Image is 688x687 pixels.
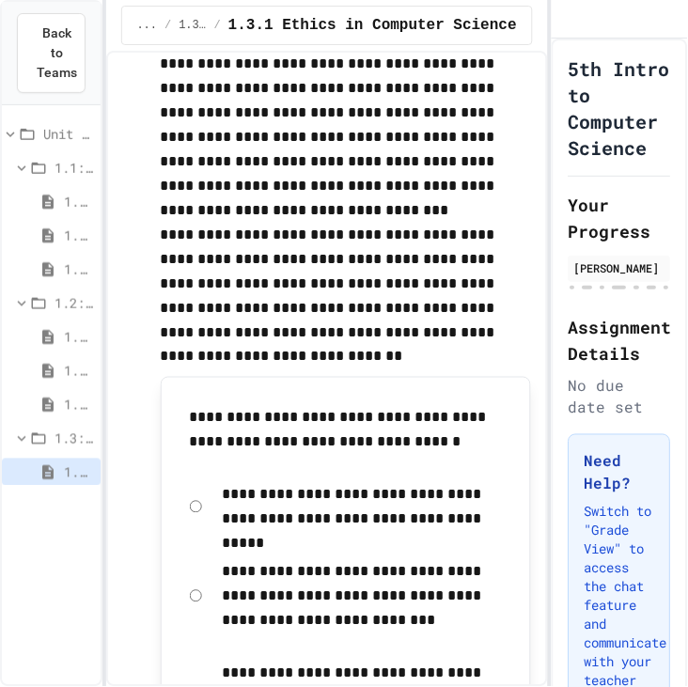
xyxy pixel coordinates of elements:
h3: Need Help? [585,450,655,495]
span: / [164,18,171,33]
span: 1.1.2: Exploring CS Careers - Review [64,226,93,245]
span: 1.2.1 Professional Communication [64,327,93,347]
span: Unit 1: Careers & Professionalism [43,124,93,144]
span: ... [137,18,158,33]
span: 1.3.1 Ethics in Computer Science [228,14,517,37]
span: 1.3: Ethics in Computing [55,429,93,448]
span: 1.1: Exploring CS Careers [55,158,93,178]
span: 1.2: Professional Communication [55,293,93,313]
span: 1.1.3 My Top 3 CS Careers! [64,259,93,279]
span: 1.3: Ethics in Computing [179,18,206,33]
span: 1.3.1 Ethics in Computer Science [64,462,93,482]
h1: 5th Intro to Computer Science [569,55,671,161]
h2: Assignment Details [569,314,671,367]
span: / [214,18,221,33]
span: 1.2.2 Review - Professional Communication [64,361,93,381]
span: 1.1.1: Exploring CS Careers [64,192,93,211]
div: [PERSON_NAME] [574,259,665,276]
h2: Your Progress [569,192,671,244]
span: Back to Teams [37,23,77,83]
div: No due date set [569,374,671,419]
span: 1.2.3 Professional Communication Challenge [64,395,93,414]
